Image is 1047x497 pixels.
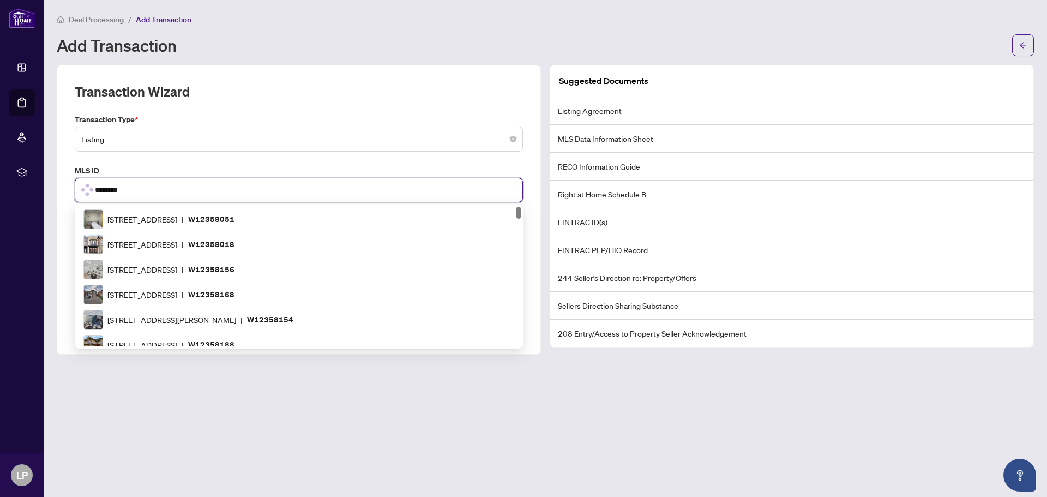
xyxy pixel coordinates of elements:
[9,8,35,28] img: logo
[559,74,648,88] article: Suggested Documents
[188,238,234,250] p: W12358018
[240,314,243,326] span: |
[81,129,516,149] span: Listing
[84,260,103,279] img: IMG-W12358156_1.jpg
[107,264,177,276] span: [STREET_ADDRESS]
[550,153,1033,181] li: RECO Information Guide
[550,292,1033,320] li: Sellers Direction Sharing Substance
[188,213,234,225] p: W12358051
[550,97,1033,125] li: Listing Agreement
[182,339,184,351] span: |
[182,213,184,225] span: |
[107,314,236,326] span: [STREET_ADDRESS][PERSON_NAME]
[107,213,177,225] span: [STREET_ADDRESS]
[550,181,1033,208] li: Right at Home Schedule B
[84,310,103,329] img: IMG-W12358154_1.jpg
[75,83,190,100] h2: Transaction Wizard
[84,285,103,304] img: IMG-W12358168_1.jpg
[107,339,177,351] span: [STREET_ADDRESS]
[16,468,28,483] span: LP
[69,15,124,25] span: Deal Processing
[128,13,131,26] li: /
[84,336,103,354] img: IMG-W12358188_1.jpg
[550,208,1033,236] li: FINTRAC ID(s)
[247,313,293,326] p: W12358154
[107,289,177,301] span: [STREET_ADDRESS]
[188,288,234,301] p: W12358168
[182,264,184,276] span: |
[57,37,177,54] h1: Add Transaction
[84,210,103,229] img: IMG-W12358051_1.jpg
[188,263,234,276] p: W12358156
[550,236,1033,264] li: FINTRAC PEP/HIO Record
[182,289,184,301] span: |
[84,235,103,254] img: IMG-W12358018_1.jpg
[1003,459,1036,492] button: Open asap
[182,238,184,250] span: |
[550,264,1033,292] li: 244 Seller’s Direction re: Property/Offers
[75,165,523,177] label: MLS ID
[57,16,64,23] span: home
[107,238,177,250] span: [STREET_ADDRESS]
[136,15,191,25] span: Add Transaction
[1019,41,1027,49] span: arrow-left
[550,320,1033,347] li: 208 Entry/Access to Property Seller Acknowledgement
[510,136,516,142] span: close-circle
[75,113,523,125] label: Transaction Type
[550,125,1033,153] li: MLS Data Information Sheet
[188,338,234,351] p: W12358188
